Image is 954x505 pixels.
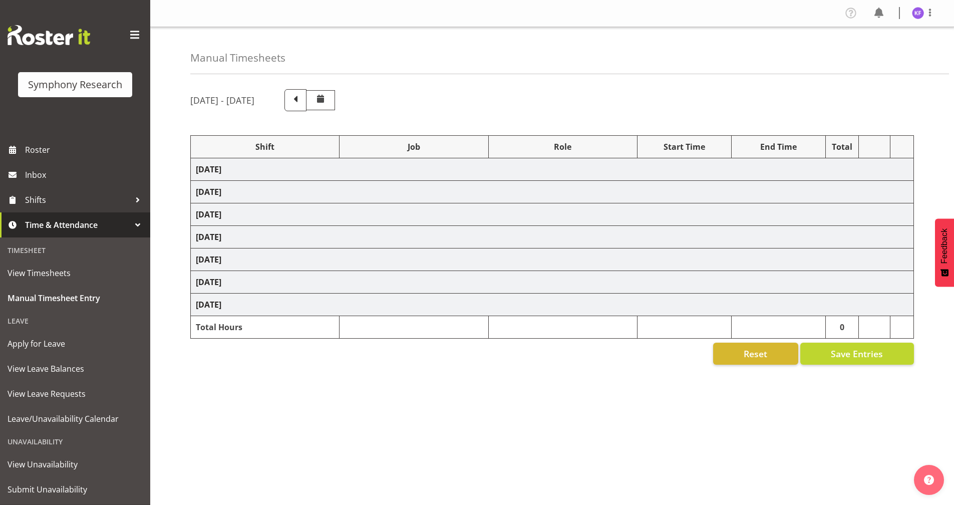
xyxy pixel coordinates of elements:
span: Save Entries [831,347,883,360]
div: Start Time [643,141,726,153]
h4: Manual Timesheets [190,52,285,64]
span: Roster [25,142,145,157]
td: [DATE] [191,158,914,181]
td: [DATE] [191,271,914,294]
span: Apply for Leave [8,336,143,351]
img: help-xxl-2.png [924,475,934,485]
img: Rosterit website logo [8,25,90,45]
span: Manual Timesheet Entry [8,291,143,306]
div: Symphony Research [28,77,122,92]
a: View Unavailability [3,452,148,477]
td: [DATE] [191,248,914,271]
a: Leave/Unavailability Calendar [3,406,148,431]
a: Manual Timesheet Entry [3,286,148,311]
a: View Leave Balances [3,356,148,381]
img: karrierae-frydenlund1891.jpg [912,7,924,19]
div: End Time [737,141,820,153]
div: Leave [3,311,148,331]
span: View Leave Requests [8,386,143,401]
div: Shift [196,141,334,153]
a: View Timesheets [3,261,148,286]
span: View Timesheets [8,266,143,281]
h5: [DATE] - [DATE] [190,95,254,106]
span: Feedback [940,228,949,264]
span: View Unavailability [8,457,143,472]
a: View Leave Requests [3,381,148,406]
span: Leave/Unavailability Calendar [8,411,143,426]
td: [DATE] [191,294,914,316]
td: [DATE] [191,226,914,248]
span: Submit Unavailability [8,482,143,497]
span: Time & Attendance [25,217,130,232]
button: Reset [713,343,798,365]
div: Role [494,141,632,153]
div: Timesheet [3,240,148,261]
td: 0 [825,316,859,339]
td: Total Hours [191,316,340,339]
div: Total [831,141,854,153]
a: Apply for Leave [3,331,148,356]
span: Shifts [25,192,130,207]
button: Save Entries [800,343,914,365]
div: Job [345,141,483,153]
span: Inbox [25,167,145,182]
span: Reset [744,347,767,360]
td: [DATE] [191,203,914,226]
span: View Leave Balances [8,361,143,376]
td: [DATE] [191,181,914,203]
a: Submit Unavailability [3,477,148,502]
div: Unavailability [3,431,148,452]
button: Feedback - Show survey [935,218,954,287]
